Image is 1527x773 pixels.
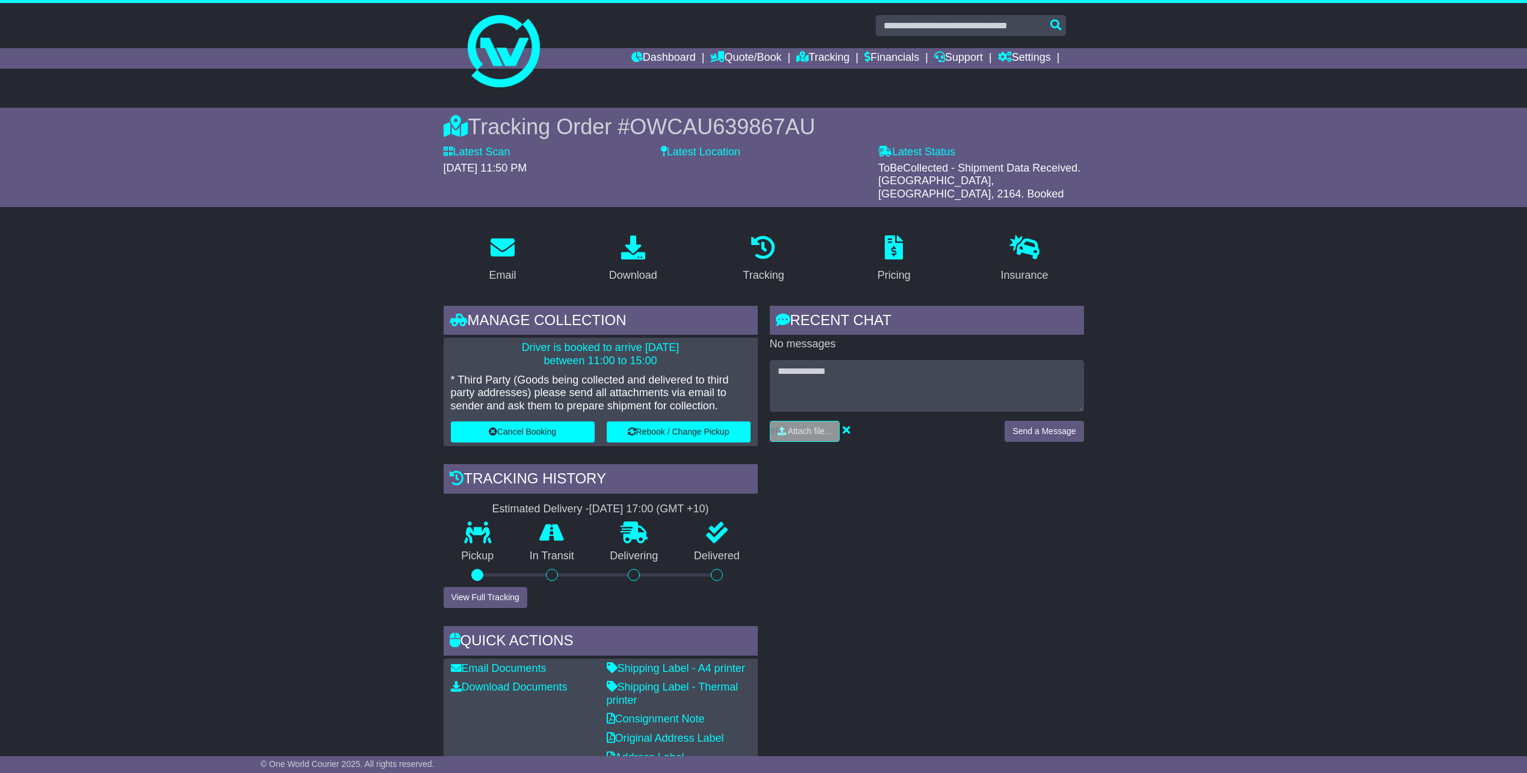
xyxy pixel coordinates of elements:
[607,751,684,763] a: Address Label
[444,587,527,608] button: View Full Tracking
[878,162,1080,200] span: ToBeCollected - Shipment Data Received. [GEOGRAPHIC_DATA], [GEOGRAPHIC_DATA], 2164. Booked
[710,48,781,69] a: Quote/Book
[444,464,758,497] div: Tracking history
[444,306,758,338] div: Manage collection
[444,503,758,516] div: Estimated Delivery -
[451,662,547,674] a: Email Documents
[607,681,739,706] a: Shipping Label - Thermal printer
[770,306,1084,338] div: RECENT CHAT
[864,48,919,69] a: Financials
[796,48,849,69] a: Tracking
[607,713,705,725] a: Consignment Note
[444,114,1084,140] div: Tracking Order #
[1001,267,1048,284] div: Insurance
[870,231,918,288] a: Pricing
[878,146,955,159] label: Latest Status
[444,550,512,563] p: Pickup
[735,231,791,288] a: Tracking
[481,231,524,288] a: Email
[489,267,516,284] div: Email
[451,681,568,693] a: Download Documents
[878,267,911,284] div: Pricing
[1005,421,1083,442] button: Send a Message
[630,114,815,139] span: OWCAU639867AU
[601,231,665,288] a: Download
[451,341,751,367] p: Driver is booked to arrive [DATE] between 11:00 to 15:00
[661,146,740,159] label: Latest Location
[676,550,758,563] p: Delivered
[592,550,677,563] p: Delivering
[589,503,709,516] div: [DATE] 17:00 (GMT +10)
[444,626,758,659] div: Quick Actions
[609,267,657,284] div: Download
[631,48,696,69] a: Dashboard
[512,550,592,563] p: In Transit
[451,374,751,413] p: * Third Party (Goods being collected and delivered to third party addresses) please send all atta...
[607,662,745,674] a: Shipping Label - A4 printer
[607,732,724,744] a: Original Address Label
[451,421,595,442] button: Cancel Booking
[444,146,510,159] label: Latest Scan
[998,48,1051,69] a: Settings
[770,338,1084,351] p: No messages
[444,162,527,174] span: [DATE] 11:50 PM
[993,231,1056,288] a: Insurance
[607,421,751,442] button: Rebook / Change Pickup
[934,48,983,69] a: Support
[743,267,784,284] div: Tracking
[261,759,435,769] span: © One World Courier 2025. All rights reserved.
